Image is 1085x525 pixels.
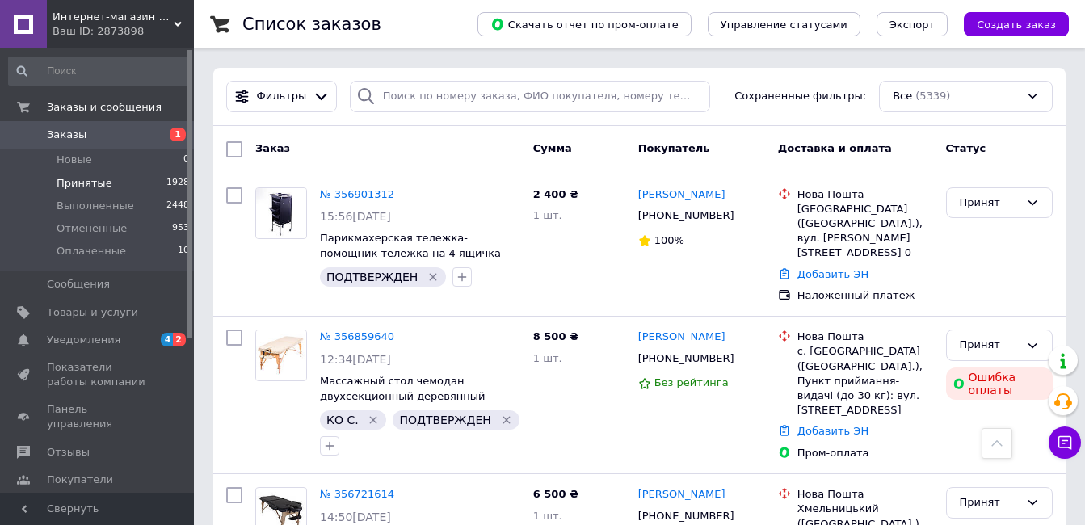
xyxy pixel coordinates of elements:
[654,234,684,246] span: 100%
[255,330,307,381] a: Фото товару
[946,142,986,154] span: Статус
[533,188,578,200] span: 2 400 ₴
[47,277,110,292] span: Сообщения
[948,18,1069,30] a: Создать заказ
[47,445,90,460] span: Отзывы
[797,187,933,202] div: Нова Пошта
[320,330,394,342] a: № 356859640
[960,337,1020,354] div: Принят
[946,367,1053,400] div: Ошибка оплаты
[320,188,394,200] a: № 356901312
[57,244,126,258] span: Оплаченные
[654,376,729,388] span: Без рейтинга
[47,472,113,487] span: Покупатели
[53,10,174,24] span: Интернет-магазин "M-Beauty"
[57,176,112,191] span: Принятые
[47,305,138,320] span: Товары и услуги
[172,221,189,236] span: 953
[183,153,189,167] span: 0
[256,330,306,380] img: Фото товару
[427,271,439,283] svg: Удалить метку
[57,153,92,167] span: Новые
[960,494,1020,511] div: Принят
[57,221,127,236] span: Отмененные
[57,199,134,213] span: Выполненные
[797,487,933,502] div: Нова Пошта
[326,414,359,426] span: КО С.
[320,232,504,289] a: Парикмахерская тележка-помощник тележка на 4 ящичка для мастера парикмахера 3079Н _black
[797,202,933,261] div: [GEOGRAPHIC_DATA] ([GEOGRAPHIC_DATA].), вул. [PERSON_NAME][STREET_ADDRESS] 0
[797,288,933,303] div: Наложенный платеж
[320,488,394,500] a: № 356721614
[47,128,86,142] span: Заказы
[326,271,418,283] span: ПОДТВЕРЖДЕН
[533,209,562,221] span: 1 шт.
[320,375,507,432] a: Массажный стол чемодан двухсекционный деревянный складной стол MAXIMUM кушетка для массажа перено...
[635,205,738,226] div: [PHONE_NUMBER]
[490,17,679,31] span: Скачать отчет по пром-оплате
[53,24,194,39] div: Ваш ID: 2873898
[173,333,186,346] span: 2
[635,348,738,369] div: [PHONE_NUMBER]
[638,187,725,203] a: [PERSON_NAME]
[161,333,174,346] span: 4
[797,446,933,460] div: Пром-оплата
[170,128,186,141] span: 1
[533,142,572,154] span: Сумма
[734,89,866,104] span: Сохраненные фильтры:
[533,352,562,364] span: 1 шт.
[47,402,149,431] span: Панель управления
[47,100,162,115] span: Заказы и сообщения
[797,425,868,437] a: Добавить ЭН
[320,510,391,523] span: 14:50[DATE]
[257,89,307,104] span: Фильтры
[960,195,1020,212] div: Принят
[638,330,725,345] a: [PERSON_NAME]
[797,330,933,344] div: Нова Пошта
[255,187,307,239] a: Фото товару
[721,19,847,31] span: Управление статусами
[638,142,710,154] span: Покупатель
[477,12,692,36] button: Скачать отчет по пром-оплате
[178,244,189,258] span: 10
[320,210,391,223] span: 15:56[DATE]
[778,142,892,154] span: Доставка и оплата
[242,15,381,34] h1: Список заказов
[889,19,935,31] span: Экспорт
[1049,426,1081,459] button: Чат с покупателем
[256,188,306,238] img: Фото товару
[533,510,562,522] span: 1 шт.
[915,90,950,102] span: (5339)
[8,57,191,86] input: Поиск
[638,487,725,502] a: [PERSON_NAME]
[47,333,120,347] span: Уведомления
[255,142,290,154] span: Заказ
[350,81,710,112] input: Поиск по номеру заказа, ФИО покупателя, номеру телефона, Email, номеру накладной
[964,12,1069,36] button: Создать заказ
[47,360,149,389] span: Показатели работы компании
[797,344,933,418] div: с. [GEOGRAPHIC_DATA] ([GEOGRAPHIC_DATA].), Пункт приймання-видачі (до 30 кг): вул. [STREET_ADDRESS]
[166,176,189,191] span: 1928
[893,89,912,104] span: Все
[797,268,868,280] a: Добавить ЭН
[500,414,513,426] svg: Удалить метку
[320,353,391,366] span: 12:34[DATE]
[533,488,578,500] span: 6 500 ₴
[877,12,948,36] button: Экспорт
[399,414,490,426] span: ПОДТВЕРЖДЕН
[708,12,860,36] button: Управление статусами
[367,414,380,426] svg: Удалить метку
[166,199,189,213] span: 2448
[977,19,1056,31] span: Создать заказ
[533,330,578,342] span: 8 500 ₴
